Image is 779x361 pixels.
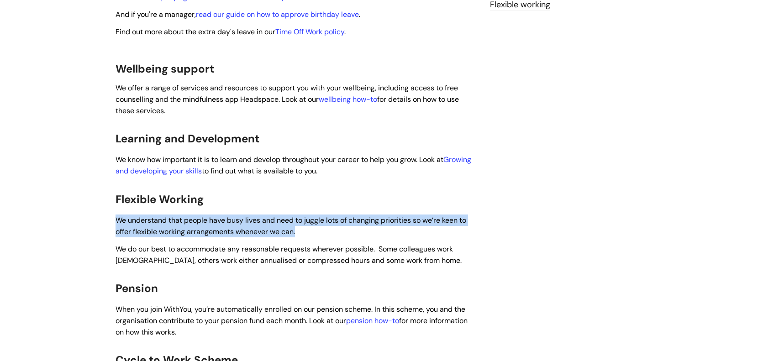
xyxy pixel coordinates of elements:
[116,62,214,76] span: Wellbeing support
[116,27,346,37] span: Find out more about the extra day's leave in our .
[116,304,468,337] span: When you join WithYou, you’re automatically enrolled on our pension scheme. In this scheme, you a...
[116,281,158,295] span: Pension
[196,10,359,19] a: read our guide on how to approve birthday leave
[116,155,471,176] span: We know how important it is to learn and develop throughout your career to help you grow. Look at...
[116,192,204,206] span: Flexible Working
[116,244,462,265] span: We do our best to accommodate any reasonable requests wherever possible. Some colleagues work [DE...
[275,27,344,37] a: Time Off Work policy
[116,131,259,146] span: Learning and Development
[116,10,360,19] span: And if you're a manager, .
[116,83,459,115] span: We offer a range of services and resources to support you with your wellbeing, including access t...
[346,316,399,325] a: pension how-to
[319,94,377,104] a: wellbeing how-to
[116,215,466,236] span: We understand that people have busy lives and need to juggle lots of changing priorities so we’re...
